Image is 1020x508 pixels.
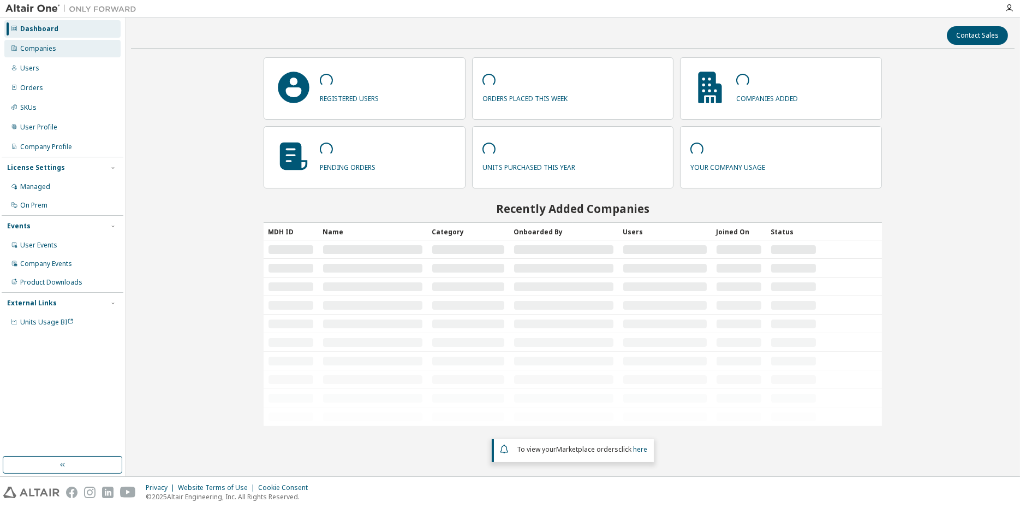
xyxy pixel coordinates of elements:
p: units purchased this year [482,160,575,172]
p: your company usage [690,160,765,172]
div: User Events [20,241,57,250]
div: Cookie Consent [258,483,314,492]
img: instagram.svg [84,487,96,498]
p: pending orders [320,160,375,172]
div: Website Terms of Use [178,483,258,492]
div: Onboarded By [514,223,614,240]
div: Status [771,223,816,240]
div: Users [20,64,39,73]
div: SKUs [20,103,37,112]
img: facebook.svg [66,487,77,498]
div: Company Events [20,259,72,268]
p: companies added [736,91,798,103]
img: linkedin.svg [102,487,114,498]
div: MDH ID [268,223,314,240]
div: Company Profile [20,143,72,151]
span: Units Usage BI [20,317,74,327]
em: Marketplace orders [556,445,618,454]
div: Orders [20,84,43,92]
div: Managed [20,182,50,191]
img: altair_logo.svg [3,487,59,498]
p: orders placed this week [482,91,568,103]
div: External Links [7,299,57,308]
div: License Settings [7,163,65,172]
div: Name [323,223,423,240]
img: youtube.svg [120,487,136,498]
div: Events [7,222,31,231]
span: To view your click [517,445,647,454]
a: here [633,445,647,454]
h2: Recently Added Companies [264,202,882,216]
div: User Profile [20,123,57,132]
div: Companies [20,44,56,53]
button: Contact Sales [947,26,1008,45]
div: Dashboard [20,25,58,33]
div: On Prem [20,201,47,210]
div: Category [432,223,505,240]
p: © 2025 Altair Engineering, Inc. All Rights Reserved. [146,492,314,501]
div: Joined On [716,223,762,240]
p: registered users [320,91,379,103]
div: Users [623,223,707,240]
img: Altair One [5,3,142,14]
div: Privacy [146,483,178,492]
div: Product Downloads [20,278,82,287]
